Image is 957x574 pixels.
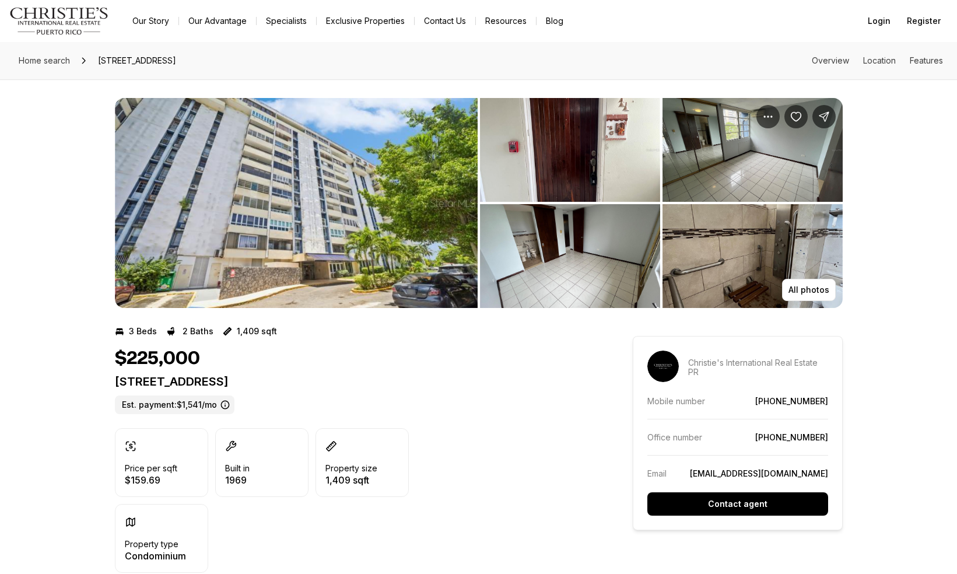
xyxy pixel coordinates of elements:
[662,98,843,202] button: View image gallery
[317,13,414,29] a: Exclusive Properties
[115,374,591,388] p: [STREET_ADDRESS]
[812,56,943,65] nav: Page section menu
[325,464,377,473] p: Property size
[93,51,181,70] span: [STREET_ADDRESS]
[9,7,109,35] img: logo
[910,55,943,65] a: Skip to: Features
[647,468,667,478] p: Email
[662,204,843,308] button: View image gallery
[225,464,250,473] p: Built in
[755,396,828,406] a: [PHONE_NUMBER]
[690,468,828,478] a: [EMAIL_ADDRESS][DOMAIN_NAME]
[863,55,896,65] a: Skip to: Location
[125,540,178,549] p: Property type
[480,98,843,308] li: 2 of 7
[861,9,898,33] button: Login
[14,51,75,70] a: Home search
[788,285,829,295] p: All photos
[115,98,478,308] button: View image gallery
[125,551,186,561] p: Condominium
[812,55,849,65] a: Skip to: Overview
[688,358,828,377] p: Christie's International Real Estate PR
[476,13,536,29] a: Resources
[115,395,234,414] label: Est. payment: $1,541/mo
[237,327,277,336] p: 1,409 sqft
[115,98,478,308] li: 1 of 7
[257,13,316,29] a: Specialists
[129,327,157,336] p: 3 Beds
[179,13,256,29] a: Our Advantage
[183,327,213,336] p: 2 Baths
[900,9,948,33] button: Register
[647,492,828,516] button: Contact agent
[647,432,702,442] p: Office number
[325,475,377,485] p: 1,409 sqft
[537,13,573,29] a: Blog
[415,13,475,29] button: Contact Us
[115,348,200,370] h1: $225,000
[907,16,941,26] span: Register
[812,105,836,128] button: Share Property: 5 AVE LAGUNA #5c
[868,16,891,26] span: Login
[647,396,705,406] p: Mobile number
[480,204,660,308] button: View image gallery
[123,13,178,29] a: Our Story
[755,432,828,442] a: [PHONE_NUMBER]
[480,98,660,202] button: View image gallery
[125,464,177,473] p: Price per sqft
[115,98,843,308] div: Listing Photos
[708,499,767,509] p: Contact agent
[784,105,808,128] button: Save Property: 5 AVE LAGUNA #5c
[756,105,780,128] button: Property options
[225,475,250,485] p: 1969
[782,279,836,301] button: All photos
[19,55,70,65] span: Home search
[125,475,177,485] p: $159.69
